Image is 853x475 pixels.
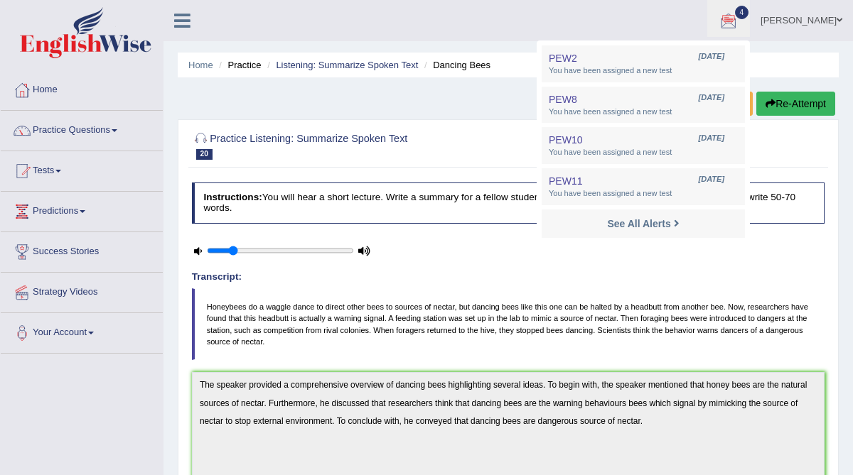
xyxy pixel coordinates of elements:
[276,60,418,70] a: Listening: Summarize Spoken Text
[1,192,163,227] a: Predictions
[192,130,584,160] h2: Practice Listening: Summarize Spoken Text
[545,131,741,160] a: PEW10 [DATE] You have been assigned a new test
[699,133,724,144] span: [DATE]
[545,49,741,79] a: PEW2 [DATE] You have been assigned a new test
[188,60,213,70] a: Home
[192,182,825,223] h4: You will hear a short lecture. Write a summary for a fellow student who was not present at the le...
[549,175,582,187] span: PEW11
[549,94,577,105] span: PEW8
[699,51,724,62] span: [DATE]
[196,149,213,160] span: 20
[1,151,163,187] a: Tests
[699,92,724,104] span: [DATE]
[549,188,738,200] span: You have been assigned a new test
[549,65,738,77] span: You have been assigned a new test
[1,70,163,106] a: Home
[607,218,670,229] strong: See All Alerts
[545,172,741,202] a: PEW11 [DATE] You have been assigned a new test
[1,232,163,268] a: Success Stories
[192,288,825,360] blockquote: Honeybees do a waggle dance to direct other bees to sources of nectar, but dancing bees like this...
[215,58,261,72] li: Practice
[192,272,825,283] h4: Transcript:
[549,147,738,158] span: You have been assigned a new test
[549,53,577,64] span: PEW2
[735,6,749,19] span: 4
[421,58,490,72] li: Dancing Bees
[1,273,163,308] a: Strategy Videos
[699,174,724,185] span: [DATE]
[203,192,262,202] b: Instructions:
[1,111,163,146] a: Practice Questions
[549,134,582,146] span: PEW10
[603,216,682,231] a: See All Alerts
[549,107,738,118] span: You have been assigned a new test
[1,313,163,349] a: Your Account
[545,90,741,120] a: PEW8 [DATE] You have been assigned a new test
[756,92,835,116] button: Re-Attempt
